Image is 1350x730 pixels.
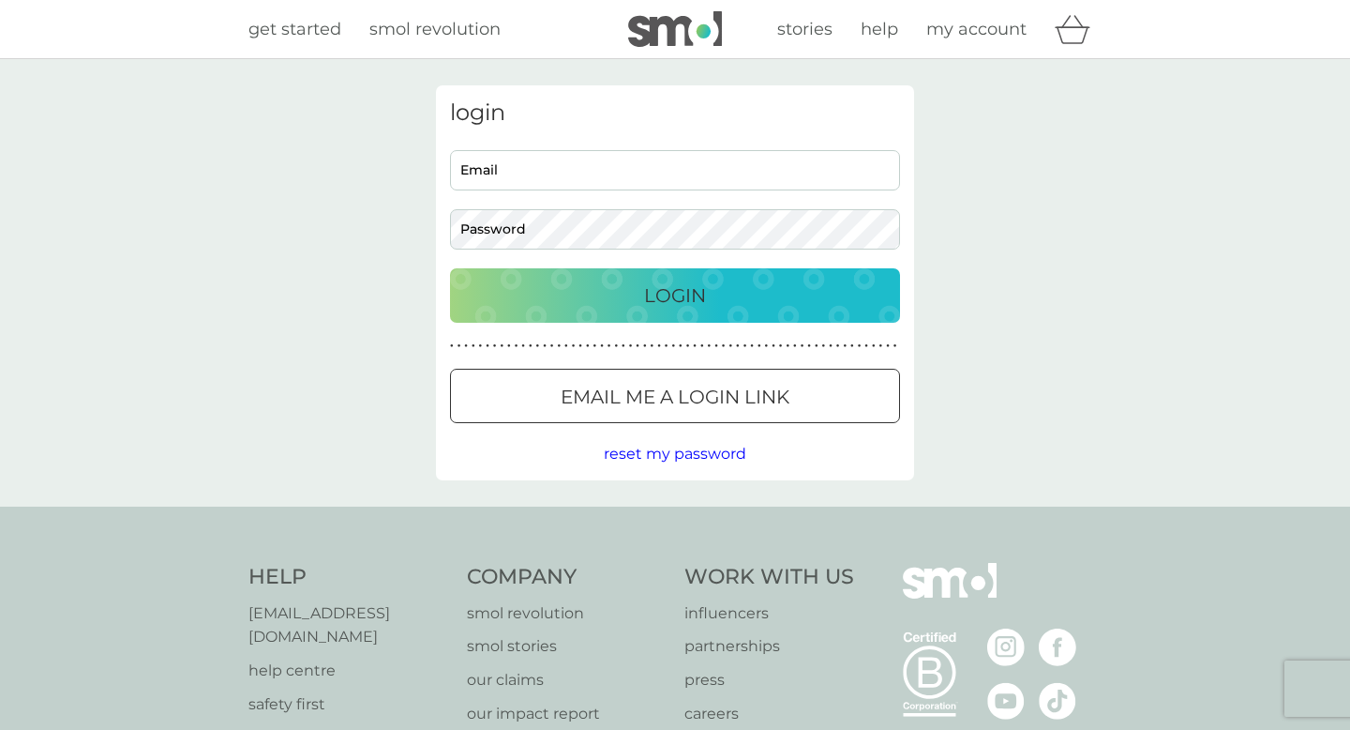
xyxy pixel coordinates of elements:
[686,342,690,351] p: ●
[987,682,1025,720] img: visit the smol Youtube page
[843,342,847,351] p: ●
[903,563,997,627] img: smol
[248,659,448,683] a: help centre
[886,342,890,351] p: ●
[467,563,667,592] h4: Company
[722,342,726,351] p: ●
[369,19,501,39] span: smol revolution
[450,342,454,351] p: ●
[515,342,518,351] p: ●
[600,342,604,351] p: ●
[684,668,854,692] a: press
[750,342,754,351] p: ●
[714,342,718,351] p: ●
[643,342,647,351] p: ●
[450,268,900,323] button: Login
[657,342,661,351] p: ●
[708,342,712,351] p: ●
[926,16,1027,43] a: my account
[493,342,497,351] p: ●
[665,342,668,351] p: ●
[543,342,547,351] p: ●
[561,382,789,412] p: Email me a login link
[622,342,625,351] p: ●
[864,342,868,351] p: ●
[829,342,832,351] p: ●
[765,342,769,351] p: ●
[987,629,1025,666] img: visit the smol Instagram page
[507,342,511,351] p: ●
[369,16,501,43] a: smol revolution
[644,281,706,311] p: Login
[757,342,761,351] p: ●
[736,342,740,351] p: ●
[248,601,448,649] a: [EMAIL_ADDRESS][DOMAIN_NAME]
[450,99,900,127] h3: login
[248,16,341,43] a: get started
[604,445,746,463] span: reset my password
[607,342,611,351] p: ●
[879,342,883,351] p: ●
[861,19,898,39] span: help
[684,634,854,659] a: partnerships
[529,342,532,351] p: ●
[586,342,590,351] p: ●
[651,342,654,351] p: ●
[536,342,540,351] p: ●
[1039,629,1076,666] img: visit the smol Facebook page
[807,342,811,351] p: ●
[1039,682,1076,720] img: visit the smol Tiktok page
[836,342,840,351] p: ●
[850,342,854,351] p: ●
[861,16,898,43] a: help
[628,11,722,47] img: smol
[472,342,475,351] p: ●
[614,342,618,351] p: ●
[815,342,818,351] p: ●
[700,342,704,351] p: ●
[822,342,826,351] p: ●
[684,702,854,726] a: careers
[1055,10,1102,48] div: basket
[728,342,732,351] p: ●
[629,342,633,351] p: ●
[467,702,667,726] a: our impact report
[779,342,783,351] p: ●
[786,342,789,351] p: ●
[564,342,568,351] p: ●
[248,19,341,39] span: get started
[793,342,797,351] p: ●
[557,342,561,351] p: ●
[457,342,461,351] p: ●
[248,692,448,717] a: safety first
[777,16,832,43] a: stories
[801,342,804,351] p: ●
[578,342,582,351] p: ●
[467,601,667,626] a: smol revolution
[467,634,667,659] a: smol stories
[684,601,854,626] a: influencers
[486,342,489,351] p: ●
[679,342,682,351] p: ●
[248,563,448,592] h4: Help
[572,342,576,351] p: ●
[743,342,747,351] p: ●
[872,342,876,351] p: ●
[467,668,667,692] a: our claims
[858,342,862,351] p: ●
[604,442,746,466] button: reset my password
[636,342,639,351] p: ●
[671,342,675,351] p: ●
[693,342,697,351] p: ●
